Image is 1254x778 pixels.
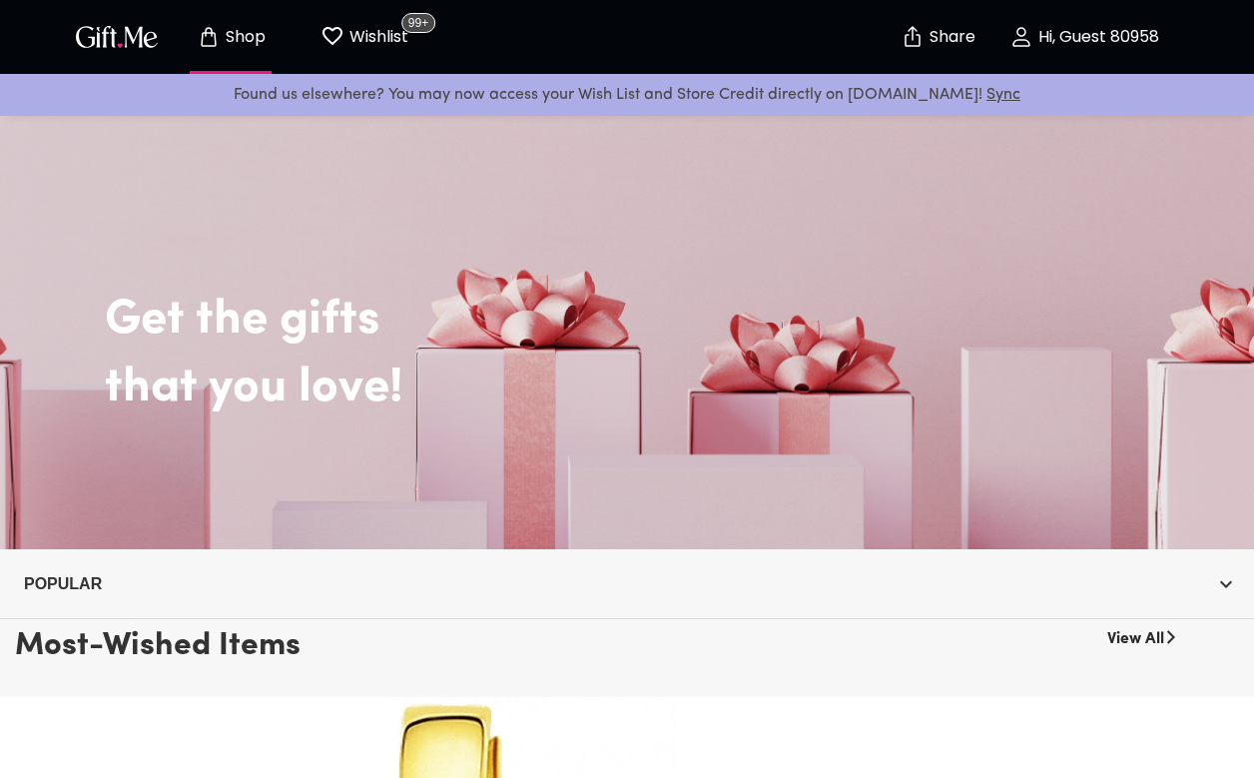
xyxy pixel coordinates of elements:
[176,5,286,69] button: Store page
[221,29,266,46] p: Shop
[984,5,1184,69] button: Hi, Guest 80958
[15,619,301,673] h3: Most-Wished Items
[105,360,1239,417] h2: that you love!
[310,5,419,69] button: Wishlist page
[925,29,975,46] p: Share
[16,82,1238,108] p: Found us elsewhere? You may now access your Wish List and Store Credit directly on [DOMAIN_NAME]!
[1107,619,1164,651] a: View All
[903,2,972,72] button: Share
[105,232,1239,350] h2: Get the gifts
[401,13,435,33] span: 99+
[70,25,164,49] button: GiftMe Logo
[1033,29,1159,46] p: Hi, Guest 80958
[24,571,1230,596] span: Popular
[986,87,1020,103] a: Sync
[72,22,162,51] img: GiftMe Logo
[16,565,1238,602] button: Popular
[344,24,408,50] p: Wishlist
[901,25,925,49] img: secure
